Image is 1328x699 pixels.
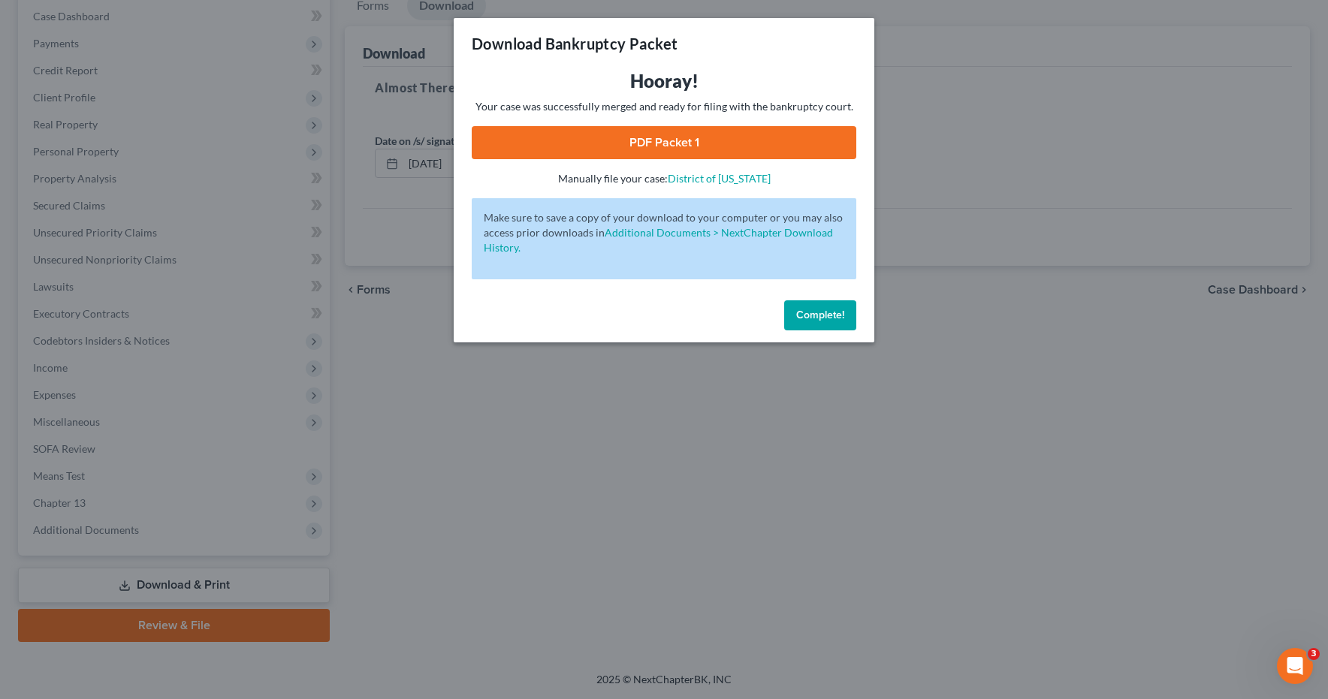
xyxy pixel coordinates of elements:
[484,210,844,255] p: Make sure to save a copy of your download to your computer or you may also access prior downloads in
[472,126,856,159] a: PDF Packet 1
[796,309,844,321] span: Complete!
[484,226,833,254] a: Additional Documents > NextChapter Download History.
[1308,648,1320,660] span: 3
[472,33,678,54] h3: Download Bankruptcy Packet
[472,171,856,186] p: Manually file your case:
[472,99,856,114] p: Your case was successfully merged and ready for filing with the bankruptcy court.
[668,172,771,185] a: District of [US_STATE]
[1277,648,1313,684] iframe: Intercom live chat
[472,69,856,93] h3: Hooray!
[784,300,856,330] button: Complete!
